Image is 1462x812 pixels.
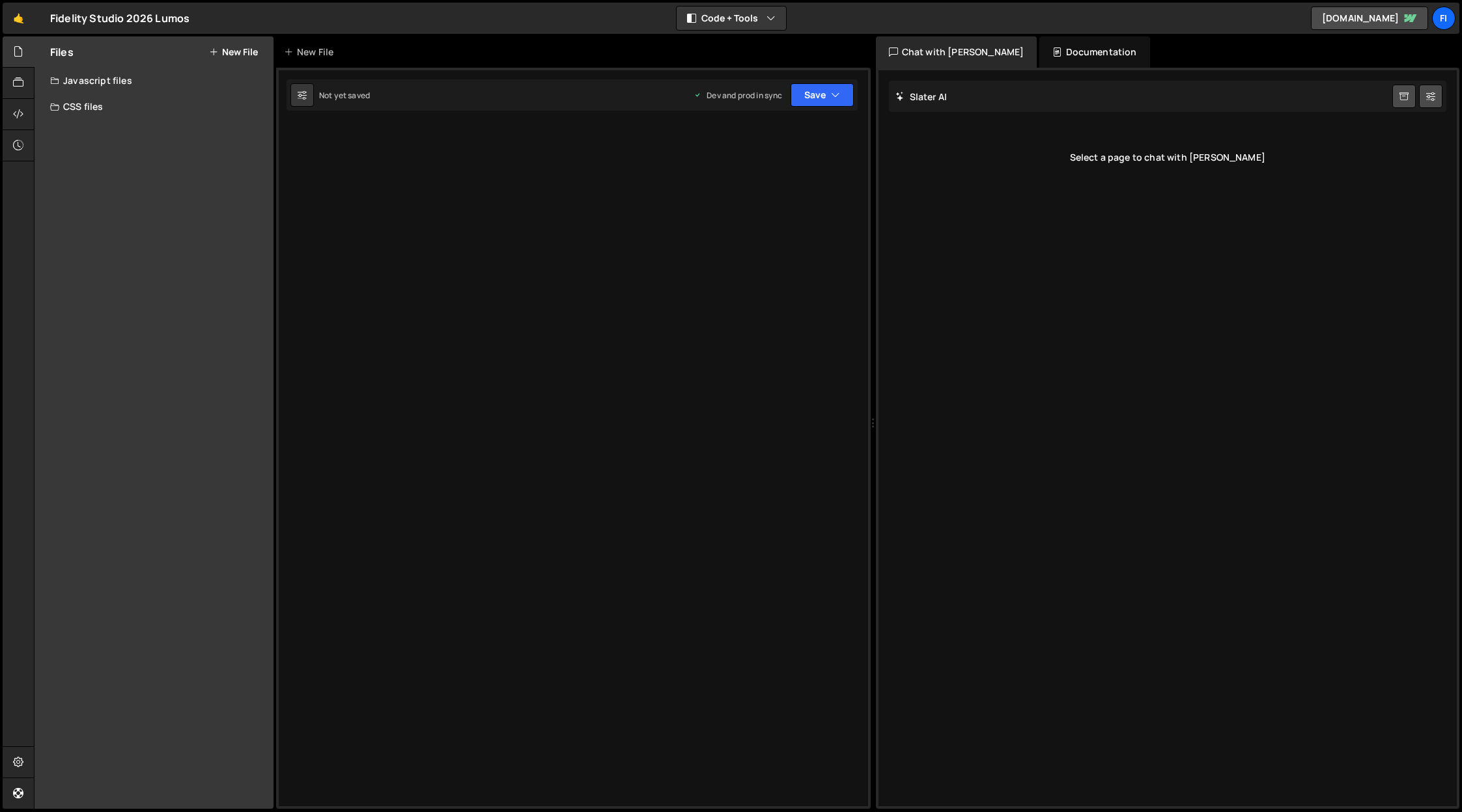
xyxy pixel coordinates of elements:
button: New File [209,47,258,57]
div: Not yet saved [319,90,370,101]
div: Documentation [1039,36,1149,68]
div: Domain [67,77,96,85]
img: tab_domain_overview_orange.svg [53,75,63,86]
div: Dev and prod in sync [694,90,782,101]
button: Save [791,83,854,107]
div: Domain: [PERSON_NAME][DOMAIN_NAME] [34,34,216,44]
h2: Files [50,45,74,59]
div: Keywords nach Traffic [141,77,225,85]
div: Fidelity Studio 2026 Lumos [50,10,190,26]
div: New File [284,46,339,59]
div: Javascript files [35,68,274,94]
div: v 4.0.25 [36,21,64,31]
a: [DOMAIN_NAME] [1311,7,1428,30]
h2: Slater AI [895,90,948,103]
img: tab_keywords_by_traffic_grey.svg [127,75,137,86]
div: Chat with [PERSON_NAME] [876,36,1037,68]
div: Select a page to chat with [PERSON_NAME] [889,131,1447,183]
img: website_grey.svg [21,34,31,44]
a: 🤙 [3,3,35,34]
button: Code + Tools [677,7,786,30]
div: CSS files [35,94,274,120]
img: logo_orange.svg [21,21,31,31]
a: Fi [1432,7,1455,30]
